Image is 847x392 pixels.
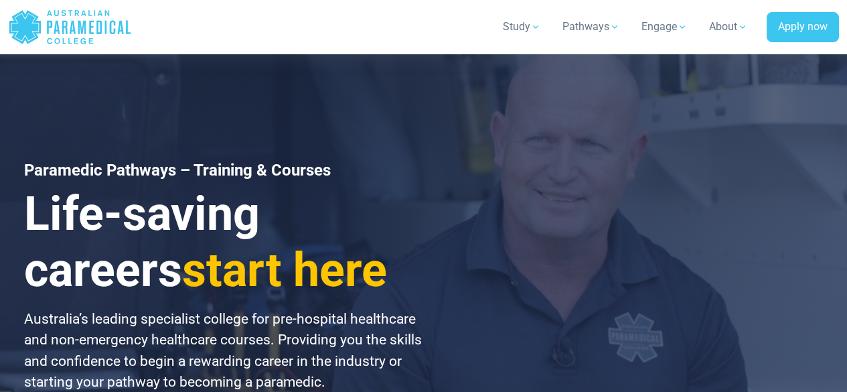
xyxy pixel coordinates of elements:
[554,8,628,46] a: Pathways
[182,243,387,298] span: start here
[767,12,839,43] a: Apply now
[24,161,440,180] h1: Paramedic Pathways – Training & Courses
[633,8,696,46] a: Engage
[24,186,440,298] h3: Life-saving careers
[8,5,132,49] a: Australian Paramedical College
[495,8,549,46] a: Study
[701,8,756,46] a: About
